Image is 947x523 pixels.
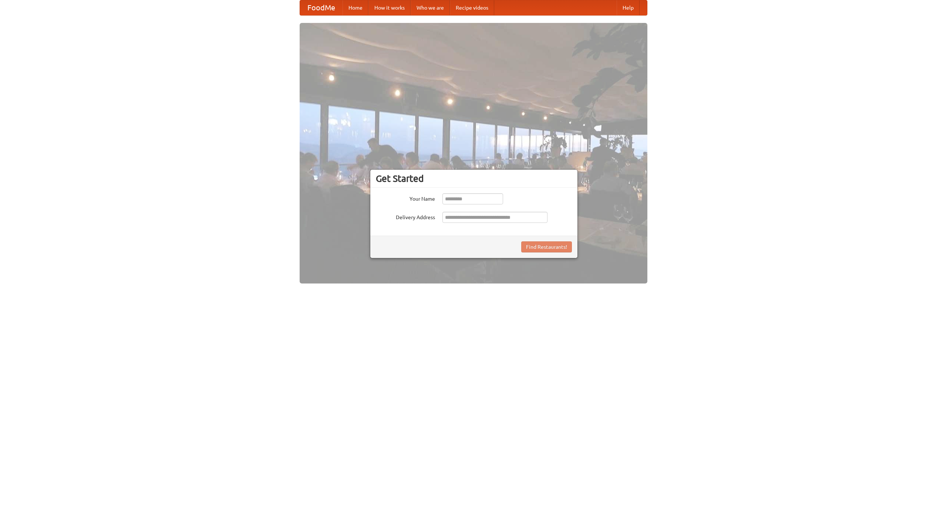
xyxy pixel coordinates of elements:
button: Find Restaurants! [521,241,572,252]
a: How it works [368,0,411,15]
a: Who we are [411,0,450,15]
h3: Get Started [376,173,572,184]
a: Home [343,0,368,15]
a: FoodMe [300,0,343,15]
label: Delivery Address [376,212,435,221]
a: Recipe videos [450,0,494,15]
a: Help [617,0,640,15]
label: Your Name [376,193,435,203]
